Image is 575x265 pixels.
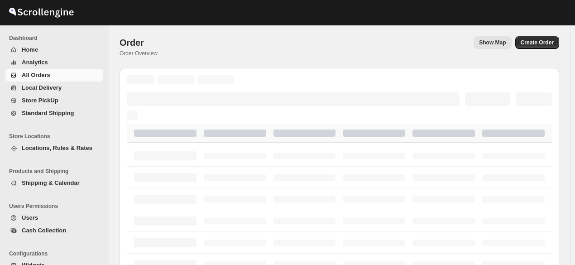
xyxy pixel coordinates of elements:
[22,214,38,221] span: Users
[22,145,92,151] span: Locations, Rules & Rates
[5,142,103,154] button: Locations, Rules & Rates
[22,179,80,186] span: Shipping & Calendar
[9,168,104,175] span: Products and Shipping
[5,56,103,69] button: Analytics
[9,133,104,140] span: Store Locations
[120,50,158,57] p: Order Overview
[9,202,104,210] span: Users Permissions
[5,43,103,56] button: Home
[5,212,103,224] button: Users
[120,38,144,48] span: Order
[9,34,104,42] span: Dashboard
[22,110,74,116] span: Standard Shipping
[22,59,48,66] span: Analytics
[5,69,103,82] button: All Orders
[474,36,511,49] button: Map action label
[22,97,58,104] span: Store PickUp
[22,46,38,53] span: Home
[22,72,50,78] span: All Orders
[515,36,559,49] button: Create custom order
[479,39,506,46] span: Show Map
[22,227,66,234] span: Cash Collection
[9,250,104,257] span: Configurations
[22,84,62,91] span: Local Delivery
[521,39,554,46] span: Create Order
[5,224,103,237] button: Cash Collection
[5,177,103,189] button: Shipping & Calendar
